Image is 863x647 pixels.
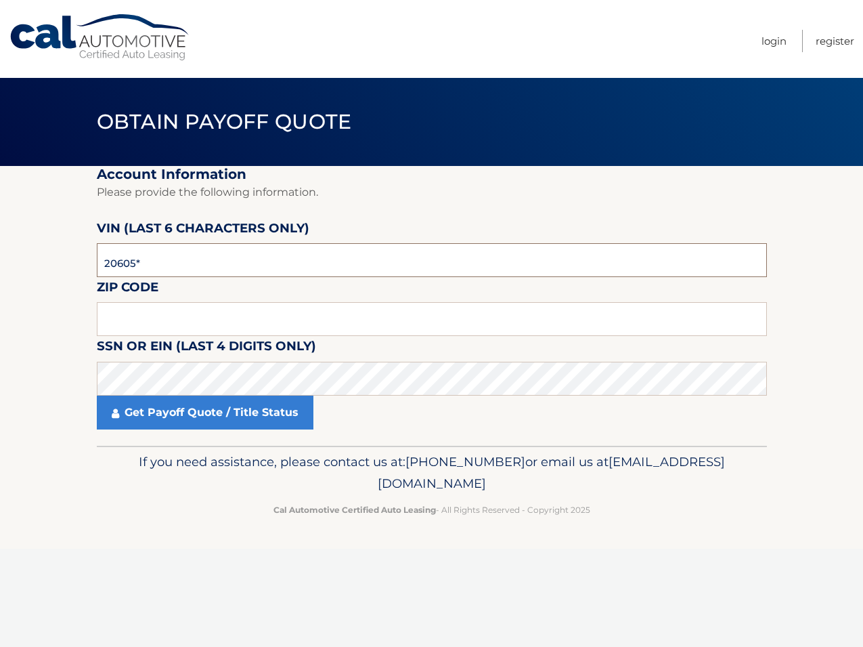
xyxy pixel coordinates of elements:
a: Login [761,30,787,52]
p: Please provide the following information. [97,183,767,202]
strong: Cal Automotive Certified Auto Leasing [273,505,436,515]
label: VIN (last 6 characters only) [97,218,309,243]
a: Get Payoff Quote / Title Status [97,396,313,430]
span: [PHONE_NUMBER] [405,454,525,469]
h2: Account Information [97,166,767,183]
label: Zip Code [97,277,158,302]
a: Register [816,30,854,52]
span: Obtain Payoff Quote [97,109,352,134]
p: - All Rights Reserved - Copyright 2025 [106,503,758,517]
label: SSN or EIN (last 4 digits only) [97,336,316,361]
p: If you need assistance, please contact us at: or email us at [106,451,758,495]
a: Cal Automotive [9,14,192,62]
